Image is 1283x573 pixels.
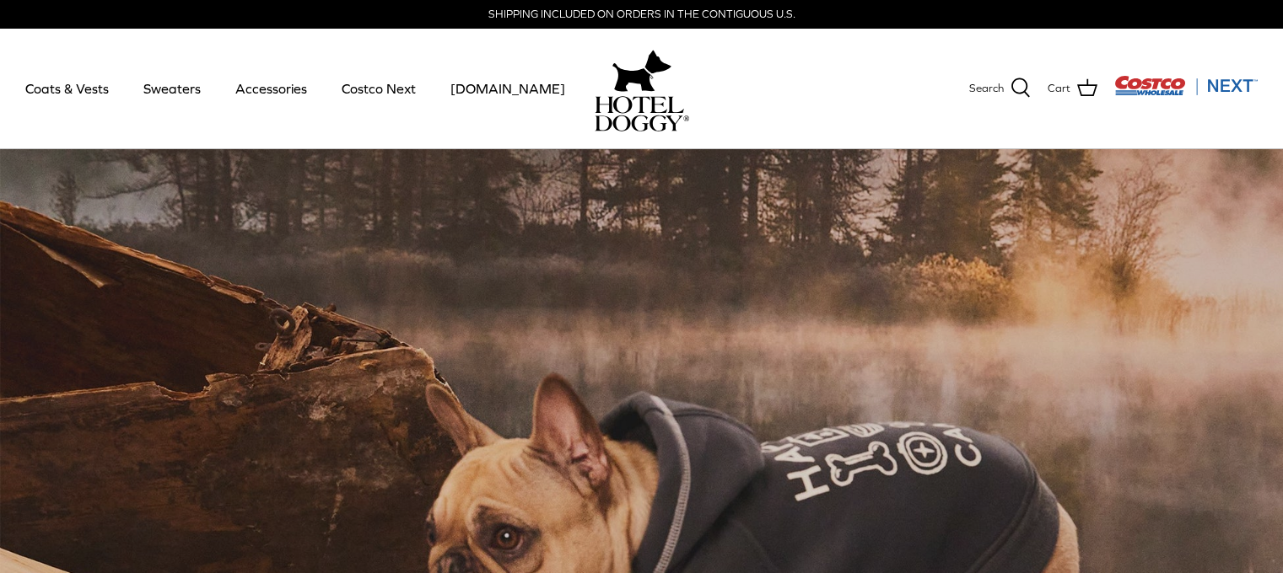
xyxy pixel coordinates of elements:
[326,60,431,117] a: Costco Next
[1114,75,1258,96] img: Costco Next
[595,96,689,131] img: hoteldoggycom
[1048,80,1070,98] span: Cart
[10,60,124,117] a: Coats & Vests
[128,60,216,117] a: Sweaters
[1048,78,1097,99] a: Cart
[969,78,1031,99] a: Search
[595,46,689,131] a: hoteldoggy.com hoteldoggycom
[969,80,1004,98] span: Search
[1114,86,1258,99] a: Visit Costco Next
[435,60,580,117] a: [DOMAIN_NAME]
[220,60,322,117] a: Accessories
[612,46,671,96] img: hoteldoggy.com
